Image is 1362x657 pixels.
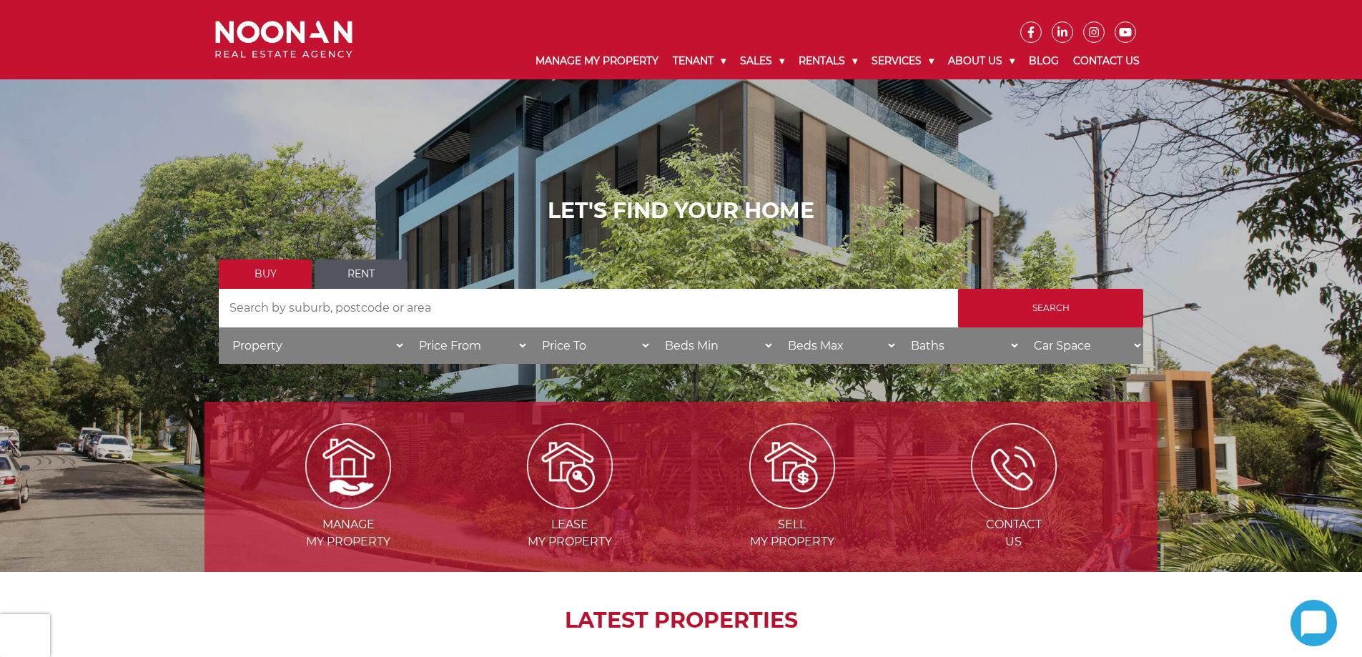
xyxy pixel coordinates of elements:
a: Sales [733,43,791,79]
a: About Us [941,43,1022,79]
h2: LATEST PROPERTIES [240,608,1122,633]
span: Lease my Property [460,516,679,550]
a: Tenant [666,43,733,79]
span: Sell my Property [683,516,902,550]
a: Sellmy Property [683,458,902,548]
a: ContactUs [904,458,1123,548]
span: Manage my Property [239,516,458,550]
input: Search [958,289,1143,327]
a: Rentals [791,43,864,79]
img: Lease my property [527,423,613,509]
a: Services [864,43,941,79]
img: Sell my property [749,423,835,509]
a: Managemy Property [239,458,458,548]
a: Leasemy Property [460,458,679,548]
img: Noonan Real Estate Agency [215,21,352,59]
a: Manage My Property [528,43,666,79]
h1: LET'S FIND YOUR HOME [219,198,1143,224]
span: Contact Us [904,516,1123,550]
a: Blog [1022,43,1066,79]
a: Contact Us [1066,43,1147,79]
img: Manage my Property [305,423,391,509]
input: Search by suburb, postcode or area [219,289,958,327]
a: Rent [315,260,408,289]
a: Buy [219,260,312,289]
img: ICONS [971,423,1057,509]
